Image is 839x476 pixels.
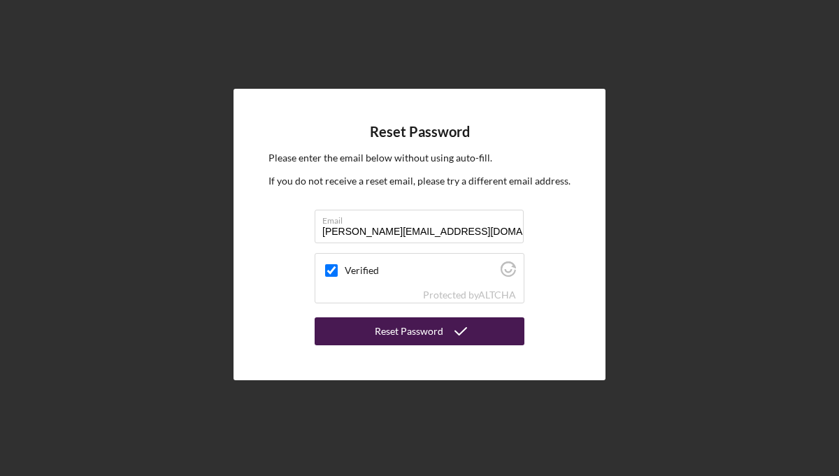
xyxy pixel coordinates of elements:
[370,124,470,140] h4: Reset Password
[268,150,571,166] p: Please enter the email below without using auto-fill.
[375,317,443,345] div: Reset Password
[501,267,516,279] a: Visit Altcha.org
[315,317,524,345] button: Reset Password
[345,265,496,276] label: Verified
[268,173,571,189] p: If you do not receive a reset email, please try a different email address.
[478,289,516,301] a: Visit Altcha.org
[322,210,524,226] label: Email
[423,289,516,301] div: Protected by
